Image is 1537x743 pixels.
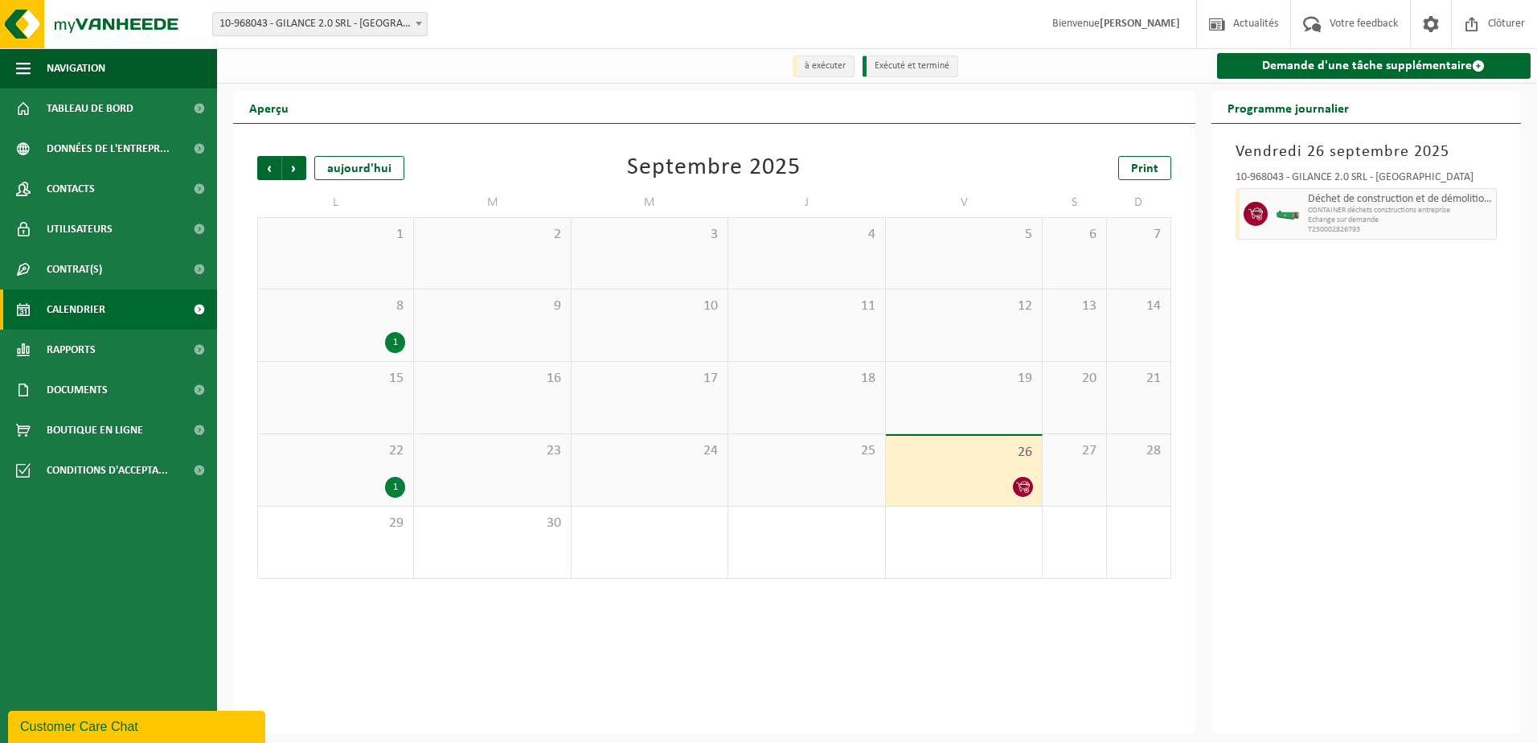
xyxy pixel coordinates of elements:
span: T250002826793 [1308,225,1493,235]
h3: Vendredi 26 septembre 2025 [1236,140,1498,164]
span: 2 [422,226,562,244]
div: aujourd'hui [314,156,404,180]
strong: [PERSON_NAME] [1100,18,1180,30]
a: Demande d'une tâche supplémentaire [1217,53,1531,79]
span: 16 [422,370,562,388]
span: Données de l'entrepr... [47,129,170,169]
span: CONTAINER déchets constructions entreprise [1308,206,1493,216]
span: 12 [894,298,1034,315]
td: D [1107,188,1171,217]
span: Print [1131,162,1158,175]
span: 25 [736,442,876,460]
span: Boutique en ligne [47,410,143,450]
span: 8 [266,298,405,315]
div: 10-968043 - GILANCE 2.0 SRL - [GEOGRAPHIC_DATA] [1236,172,1498,188]
td: J [728,188,885,217]
span: 20 [1051,370,1098,388]
span: Rapports [47,330,96,370]
a: Print [1118,156,1171,180]
span: 27 [1051,442,1098,460]
span: 18 [736,370,876,388]
span: Navigation [47,48,105,88]
span: 22 [266,442,405,460]
span: 30 [422,515,562,532]
td: S [1043,188,1107,217]
span: 26 [894,444,1034,462]
span: 5 [894,226,1034,244]
li: Exécuté et terminé [863,55,958,77]
span: 1 [266,226,405,244]
span: 6 [1051,226,1098,244]
li: à exécuter [793,55,855,77]
span: Déchet de construction et de démolition mélangé (inerte et non inerte) [1308,193,1493,206]
span: Echange sur demande [1308,216,1493,225]
span: Tableau de bord [47,88,133,129]
span: 19 [894,370,1034,388]
h2: Aperçu [233,92,305,123]
span: 17 [580,370,719,388]
span: Suivant [282,156,306,180]
span: 10 [580,298,719,315]
span: 24 [580,442,719,460]
span: Utilisateurs [47,209,113,249]
span: 11 [736,298,876,315]
td: M [572,188,728,217]
span: 28 [1115,442,1162,460]
span: Conditions d'accepta... [47,450,168,491]
iframe: chat widget [8,708,268,743]
div: Septembre 2025 [627,156,801,180]
span: 9 [422,298,562,315]
img: HK-XC-15-GN-00 [1276,208,1300,220]
span: 7 [1115,226,1162,244]
span: Documents [47,370,108,410]
span: 10-968043 - GILANCE 2.0 SRL - NIVELLES [212,12,428,36]
h2: Programme journalier [1211,92,1365,123]
span: 13 [1051,298,1098,315]
span: Contrat(s) [47,249,102,289]
span: 10-968043 - GILANCE 2.0 SRL - NIVELLES [213,13,427,35]
td: L [257,188,414,217]
span: 15 [266,370,405,388]
span: 4 [736,226,876,244]
td: V [886,188,1043,217]
span: 29 [266,515,405,532]
span: 21 [1115,370,1162,388]
div: 1 [385,332,405,353]
div: 1 [385,477,405,498]
span: Contacts [47,169,95,209]
span: 23 [422,442,562,460]
span: 14 [1115,298,1162,315]
td: M [414,188,571,217]
span: Précédent [257,156,281,180]
span: 3 [580,226,719,244]
span: Calendrier [47,289,105,330]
